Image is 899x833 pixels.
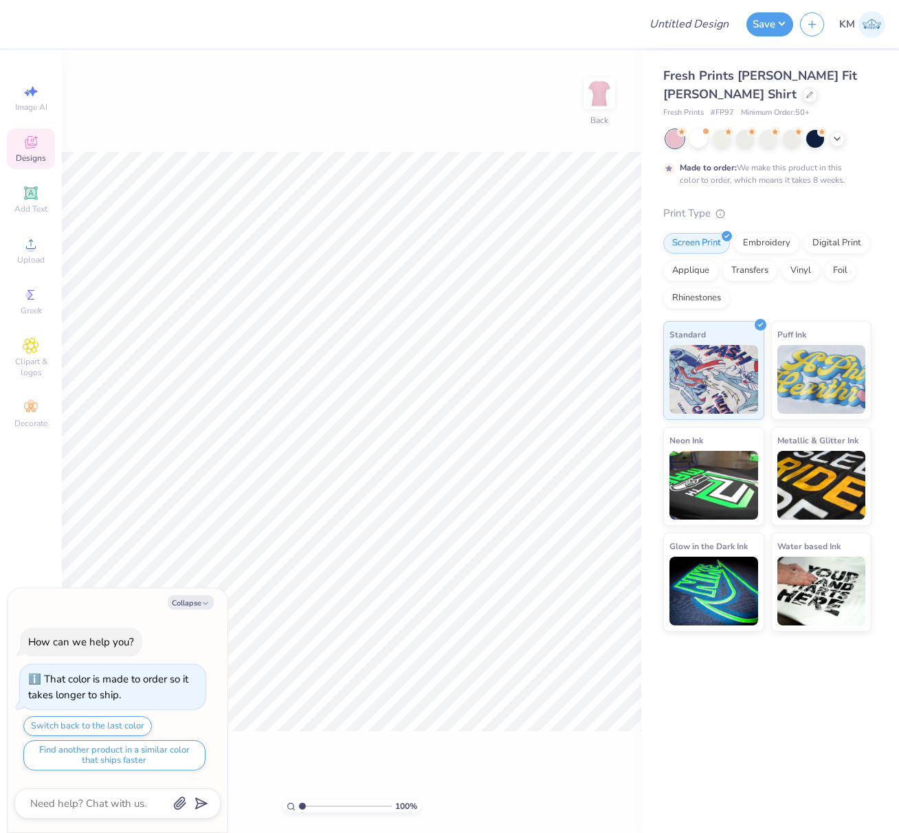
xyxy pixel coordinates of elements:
span: Puff Ink [777,327,806,342]
span: Image AI [15,102,47,113]
div: Digital Print [803,233,870,254]
img: Metallic & Glitter Ink [777,451,866,520]
input: Untitled Design [639,10,740,38]
span: # FP97 [711,107,734,119]
img: Standard [669,345,758,414]
span: Fresh Prints [663,107,704,119]
div: Transfers [722,260,777,281]
img: Puff Ink [777,345,866,414]
button: Save [746,12,793,36]
div: We make this product in this color to order, which means it takes 8 weeks. [680,162,849,186]
img: Back [586,80,613,107]
div: That color is made to order so it takes longer to ship. [28,672,188,702]
span: Greek [21,305,42,316]
span: 100 % [395,800,417,812]
span: Water based Ink [777,539,841,553]
span: Minimum Order: 50 + [741,107,810,119]
img: Katrina Mae Mijares [858,11,885,38]
span: Glow in the Dark Ink [669,539,748,553]
span: Designs [16,153,46,164]
div: Foil [824,260,856,281]
div: Rhinestones [663,288,730,309]
a: KM [839,11,885,38]
span: Standard [669,327,706,342]
div: Vinyl [781,260,820,281]
div: How can we help you? [28,635,134,649]
span: KM [839,16,855,32]
div: Embroidery [734,233,799,254]
div: Screen Print [663,233,730,254]
button: Collapse [168,595,214,610]
strong: Made to order: [680,162,737,173]
span: Clipart & logos [7,356,55,378]
span: Neon Ink [669,433,703,447]
button: Switch back to the last color [23,716,152,736]
img: Water based Ink [777,557,866,625]
div: Print Type [663,206,872,221]
div: Applique [663,260,718,281]
img: Neon Ink [669,451,758,520]
span: Metallic & Glitter Ink [777,433,858,447]
span: Add Text [14,203,47,214]
img: Glow in the Dark Ink [669,557,758,625]
span: Fresh Prints [PERSON_NAME] Fit [PERSON_NAME] Shirt [663,67,857,102]
div: Back [590,114,608,126]
button: Find another product in a similar color that ships faster [23,740,206,770]
span: Upload [17,254,45,265]
span: Decorate [14,418,47,429]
